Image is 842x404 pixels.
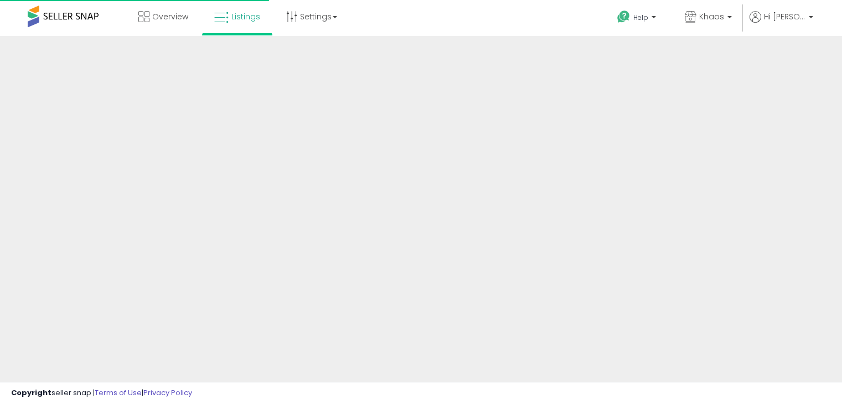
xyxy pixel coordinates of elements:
span: Khaos [699,11,724,22]
a: Hi [PERSON_NAME] [750,11,813,36]
div: seller snap | | [11,388,192,398]
a: Terms of Use [95,387,142,398]
span: Listings [231,11,260,22]
span: Overview [152,11,188,22]
strong: Copyright [11,387,51,398]
span: Hi [PERSON_NAME] [764,11,805,22]
i: Get Help [617,10,631,24]
span: Help [633,13,648,22]
a: Privacy Policy [143,387,192,398]
a: Help [608,2,667,36]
